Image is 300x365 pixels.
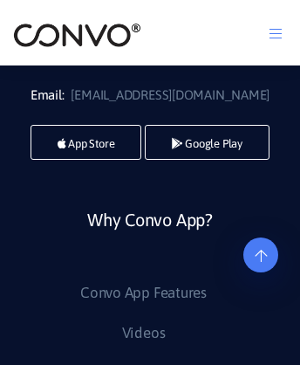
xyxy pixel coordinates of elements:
a: [EMAIL_ADDRESS][DOMAIN_NAME] [71,83,269,107]
a: Google Play [145,125,269,160]
a: Why Convo App? [87,203,213,279]
li: Email: [13,83,287,107]
a: Videos [122,320,166,348]
img: logo_2.png [13,22,141,49]
a: Convo App Features [80,279,207,307]
a: App Store [31,125,141,160]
